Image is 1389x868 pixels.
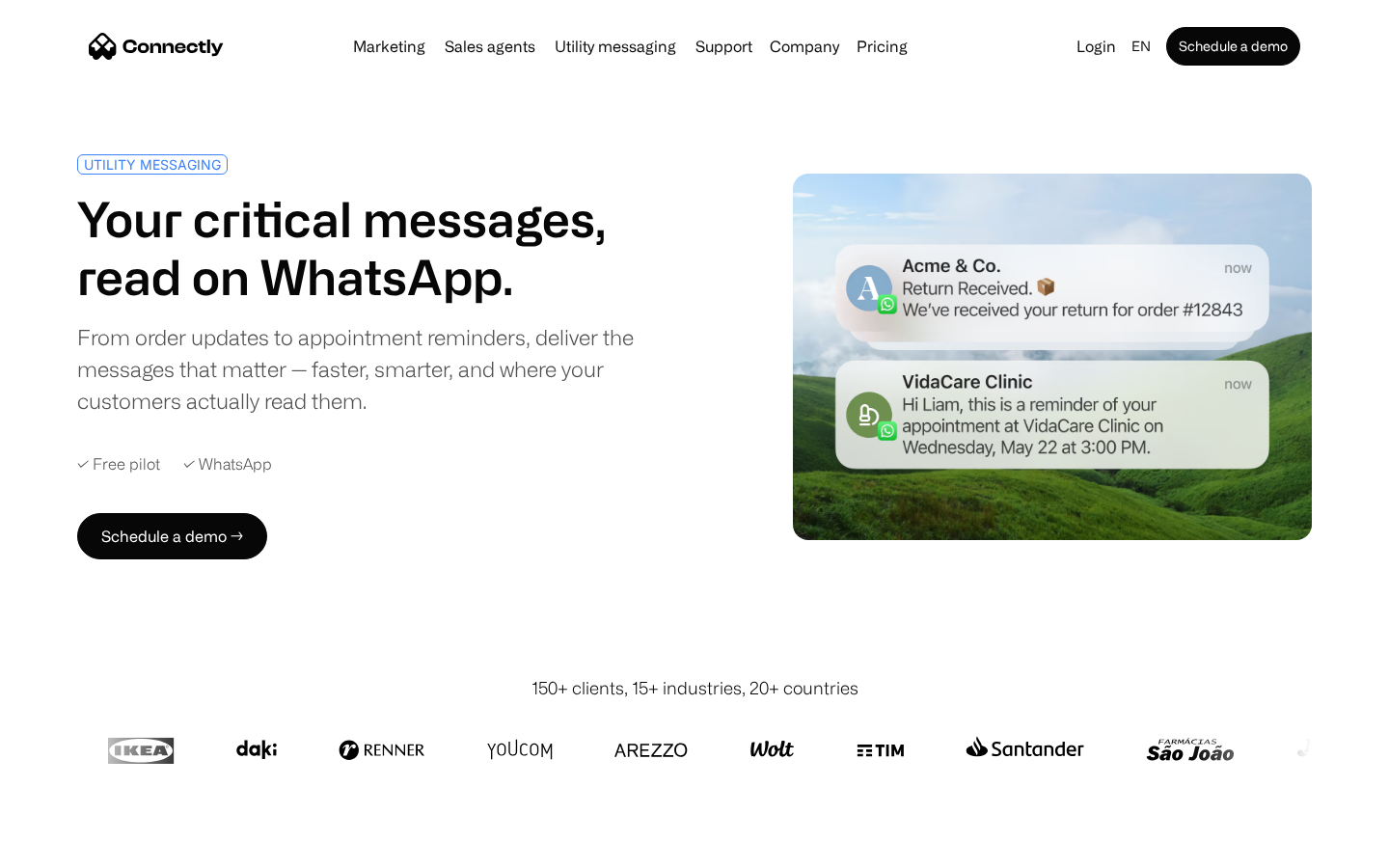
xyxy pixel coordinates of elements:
a: Support [688,39,760,54]
a: Schedule a demo → [77,513,267,559]
div: From order updates to appointment reminders, deliver the messages that matter — faster, smarter, ... [77,321,687,417]
aside: Language selected: English [19,832,116,861]
a: Schedule a demo [1166,27,1300,66]
div: Company [770,33,839,60]
div: UTILITY MESSAGING [84,157,221,172]
a: Marketing [345,39,433,54]
div: ✓ Free pilot [77,455,160,474]
div: 150+ clients, 15+ industries, 20+ countries [531,675,858,701]
a: Login [1069,33,1124,60]
a: Sales agents [437,39,543,54]
ul: Language list [39,834,116,861]
a: Utility messaging [547,39,684,54]
div: en [1131,33,1151,60]
h1: Your critical messages, read on WhatsApp. [77,190,687,306]
div: ✓ WhatsApp [183,455,272,474]
a: Pricing [849,39,915,54]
